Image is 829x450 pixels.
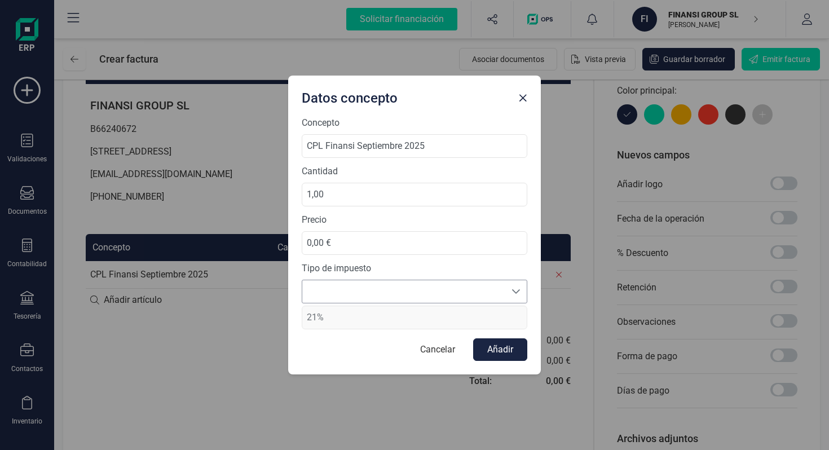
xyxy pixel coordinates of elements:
[302,165,527,178] label: Cantidad
[297,85,514,107] div: Datos concepto
[409,338,466,361] button: Cancelar
[302,116,527,130] label: Concepto
[514,89,532,107] button: Close
[302,262,527,275] label: Tipo de impuesto
[302,213,527,227] label: Precio
[473,338,527,361] button: Añadir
